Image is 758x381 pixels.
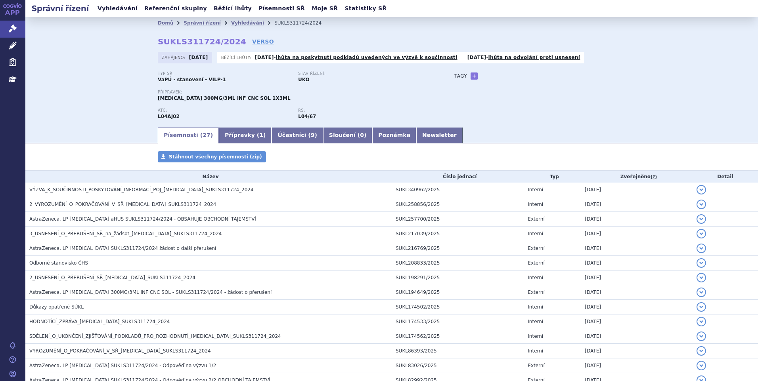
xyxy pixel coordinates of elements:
[528,202,543,207] span: Interní
[29,290,272,295] span: AstraZeneca, LP ULTOMIRIS 300MG/3ML INF CNC SOL - SUKLS311724/2024 - žádost o přerušení
[158,20,173,26] a: Domů
[581,256,692,271] td: [DATE]
[528,260,544,266] span: Externí
[467,54,580,61] p: -
[158,90,438,95] p: Přípravek:
[528,275,543,280] span: Interní
[392,271,524,285] td: SUKL198291/2025
[158,151,266,162] a: Stáhnout všechny písemnosti (zip)
[255,54,457,61] p: -
[29,363,216,368] span: AstraZeneca, LP Ultomiris SUKLS311724/2024 - Odpověď na výzvu 1/2
[697,258,706,268] button: detail
[524,171,581,183] th: Typ
[158,71,290,76] p: Typ SŘ:
[29,187,254,192] span: VÝZVA_K_SOUČINNOSTI_POSKYTOVÁNÍ_INFORMACÍ_POJ_ULTOMIRIS_SUKLS311724_2024
[697,214,706,224] button: detail
[581,329,692,344] td: [DATE]
[25,171,392,183] th: Název
[25,3,95,14] h2: Správní řízení
[528,187,543,192] span: Interní
[372,128,416,143] a: Poznámka
[323,128,372,143] a: Sloučení (0)
[697,288,706,297] button: detail
[471,72,478,80] a: +
[211,3,254,14] a: Běžící lhůty
[697,229,706,238] button: detail
[488,55,580,60] a: lhůta na odvolání proti usnesení
[581,171,692,183] th: Zveřejněno
[256,3,307,14] a: Písemnosti SŘ
[392,212,524,227] td: SUKL257700/2025
[29,231,222,236] span: 3_USNESENÍ_O_PŘERUŠENÍ_SŘ_na_žádsot_ULTOMIRIS_SUKLS311724_2024
[158,77,226,82] strong: VaPÚ - stanovení - VILP-1
[274,17,332,29] li: SUKLS311724/2024
[29,260,88,266] span: Odborné stanovisko ČHS
[392,171,524,183] th: Číslo jednací
[29,348,211,354] span: VYROZUMĚNÍ_O_POKRAČOVÁNÍ_V_SŘ_ULTOMIRIS_SUKLS311724_2024
[342,3,389,14] a: Statistiky SŘ
[272,128,323,143] a: Účastníci (9)
[255,55,274,60] strong: [DATE]
[528,348,543,354] span: Interní
[697,331,706,341] button: detail
[528,333,543,339] span: Interní
[298,77,310,82] strong: UKO
[697,244,706,253] button: detail
[29,304,84,310] span: Důkazy opatřené SÚKL
[298,108,431,113] p: RS:
[162,54,187,61] span: Zahájeno:
[697,273,706,282] button: detail
[252,38,274,46] a: VERSO
[581,197,692,212] td: [DATE]
[311,132,315,138] span: 9
[581,314,692,329] td: [DATE]
[528,216,544,222] span: Externí
[697,361,706,370] button: detail
[454,71,467,81] h3: Tagy
[392,227,524,241] td: SUKL217039/2025
[29,319,170,324] span: HODNOTÍCÍ_ZPRÁVA_ULTOMIRIS_SUKLS311724_2024
[158,108,290,113] p: ATC:
[392,256,524,271] td: SUKL208833/2025
[29,216,256,222] span: AstraZeneca, LP Ultomiris aHUS SUKLS311724/2024 - OBSAHUJE OBCHODNÍ TAJEMSTVÍ
[416,128,463,143] a: Newsletter
[581,285,692,300] td: [DATE]
[528,304,543,310] span: Interní
[203,132,210,138] span: 27
[29,246,216,251] span: AstraZeneca, LP Ultomiris SUKLS311724/2024 žádost o další přerušení
[392,358,524,373] td: SUKL83026/2025
[392,241,524,256] td: SUKL216769/2025
[581,212,692,227] td: [DATE]
[651,174,657,180] abbr: (?)
[158,128,219,143] a: Písemnosti (27)
[392,300,524,314] td: SUKL174502/2025
[392,344,524,358] td: SUKL86393/2025
[528,246,544,251] span: Externí
[392,183,524,197] td: SUKL340962/2025
[158,37,246,46] strong: SUKLS311724/2024
[528,363,544,368] span: Externí
[581,241,692,256] td: [DATE]
[581,227,692,241] td: [DATE]
[528,319,543,324] span: Interní
[693,171,758,183] th: Detail
[158,114,180,119] strong: RAVULIZUMAB
[184,20,221,26] a: Správní řízení
[697,317,706,326] button: detail
[276,55,457,60] a: lhůta na poskytnutí podkladů uvedených ve výzvě k součinnosti
[29,202,216,207] span: 2_VYROZUMĚNÍ_O_POKRAČOVÁNÍ_V_SŘ_ULTOMIRIS_SUKLS311724_2024
[697,185,706,194] button: detail
[298,114,316,119] strong: ravulizumab
[581,183,692,197] td: [DATE]
[392,197,524,212] td: SUKL258856/2025
[189,55,208,60] strong: [DATE]
[158,95,291,101] span: [MEDICAL_DATA] 300MG/3ML INF CNC SOL 1X3ML
[142,3,209,14] a: Referenční skupiny
[528,290,544,295] span: Externí
[392,314,524,329] td: SUKL174533/2025
[360,132,364,138] span: 0
[392,329,524,344] td: SUKL174562/2025
[697,302,706,312] button: detail
[221,54,253,61] span: Běžící lhůty:
[231,20,264,26] a: Vyhledávání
